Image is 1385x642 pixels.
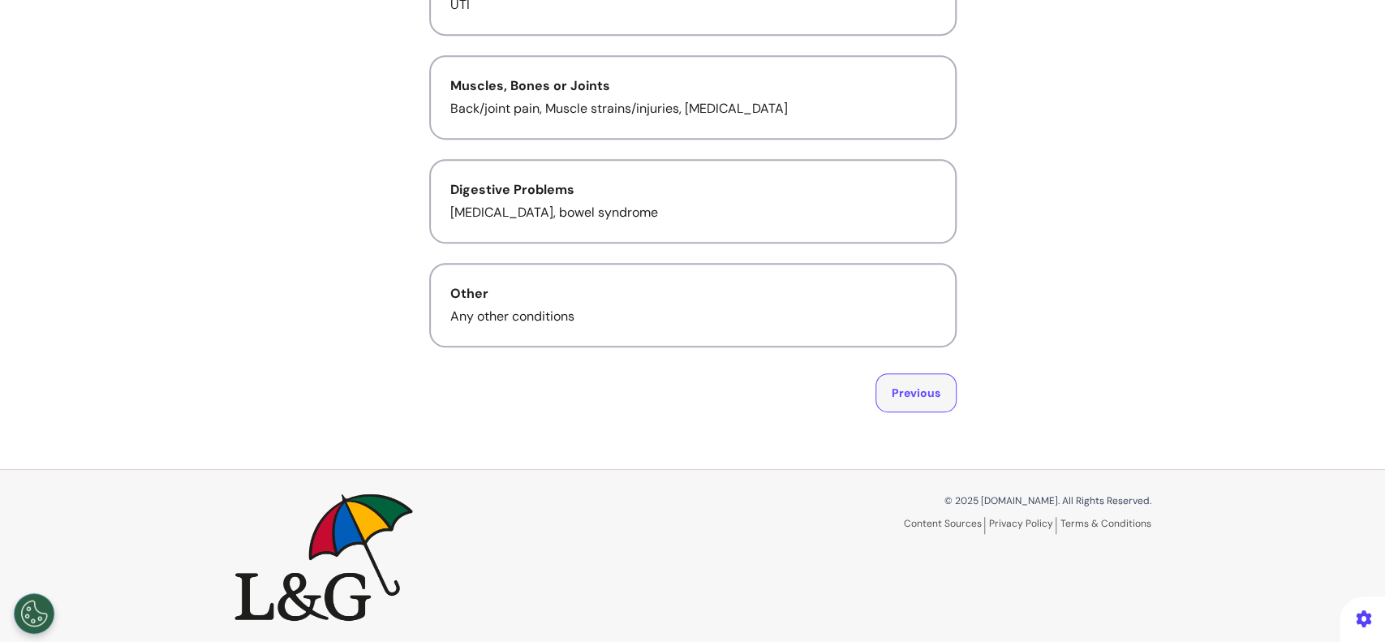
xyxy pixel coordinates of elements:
[450,76,936,96] div: Muscles, Bones or Joints
[989,517,1056,534] a: Privacy Policy
[450,307,936,326] p: Any other conditions
[450,180,936,200] div: Digestive Problems
[429,159,957,243] button: Digestive Problems[MEDICAL_DATA], bowel syndrome
[429,55,957,140] button: Muscles, Bones or JointsBack/joint pain, Muscle strains/injuries, [MEDICAL_DATA]
[429,263,957,347] button: OtherAny other conditions
[14,593,54,634] button: Open Preferences
[450,284,936,304] div: Other
[705,493,1151,508] p: © 2025 [DOMAIN_NAME]. All Rights Reserved.
[450,99,936,118] p: Back/joint pain, Muscle strains/injuries, [MEDICAL_DATA]
[1060,517,1151,530] a: Terms & Conditions
[875,373,957,412] button: Previous
[904,517,985,534] a: Content Sources
[450,203,936,222] p: [MEDICAL_DATA], bowel syndrome
[234,493,413,620] img: Spectrum.Life logo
